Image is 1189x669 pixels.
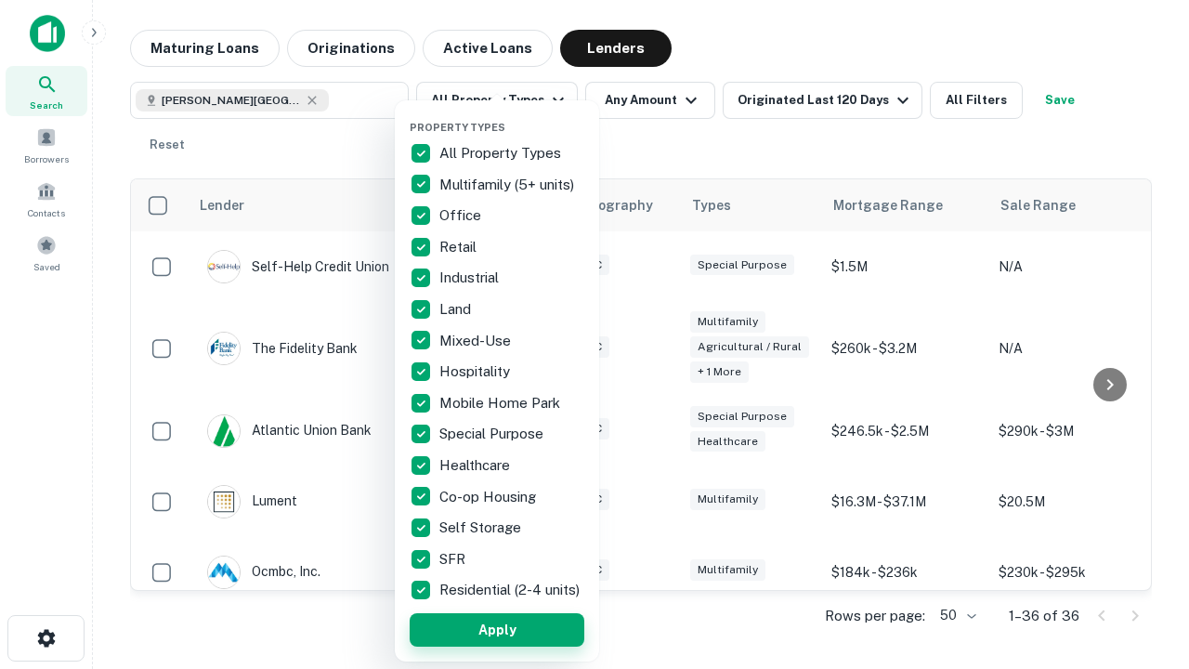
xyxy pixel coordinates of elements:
[439,174,578,196] p: Multifamily (5+ units)
[439,579,583,601] p: Residential (2-4 units)
[439,392,564,414] p: Mobile Home Park
[410,613,584,647] button: Apply
[439,361,514,383] p: Hospitality
[439,454,514,477] p: Healthcare
[439,330,515,352] p: Mixed-Use
[1096,520,1189,610] iframe: Chat Widget
[439,423,547,445] p: Special Purpose
[439,267,503,289] p: Industrial
[439,236,480,258] p: Retail
[439,142,565,164] p: All Property Types
[410,122,505,133] span: Property Types
[439,204,485,227] p: Office
[439,486,540,508] p: Co-op Housing
[439,298,475,321] p: Land
[439,517,525,539] p: Self Storage
[439,548,469,571] p: SFR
